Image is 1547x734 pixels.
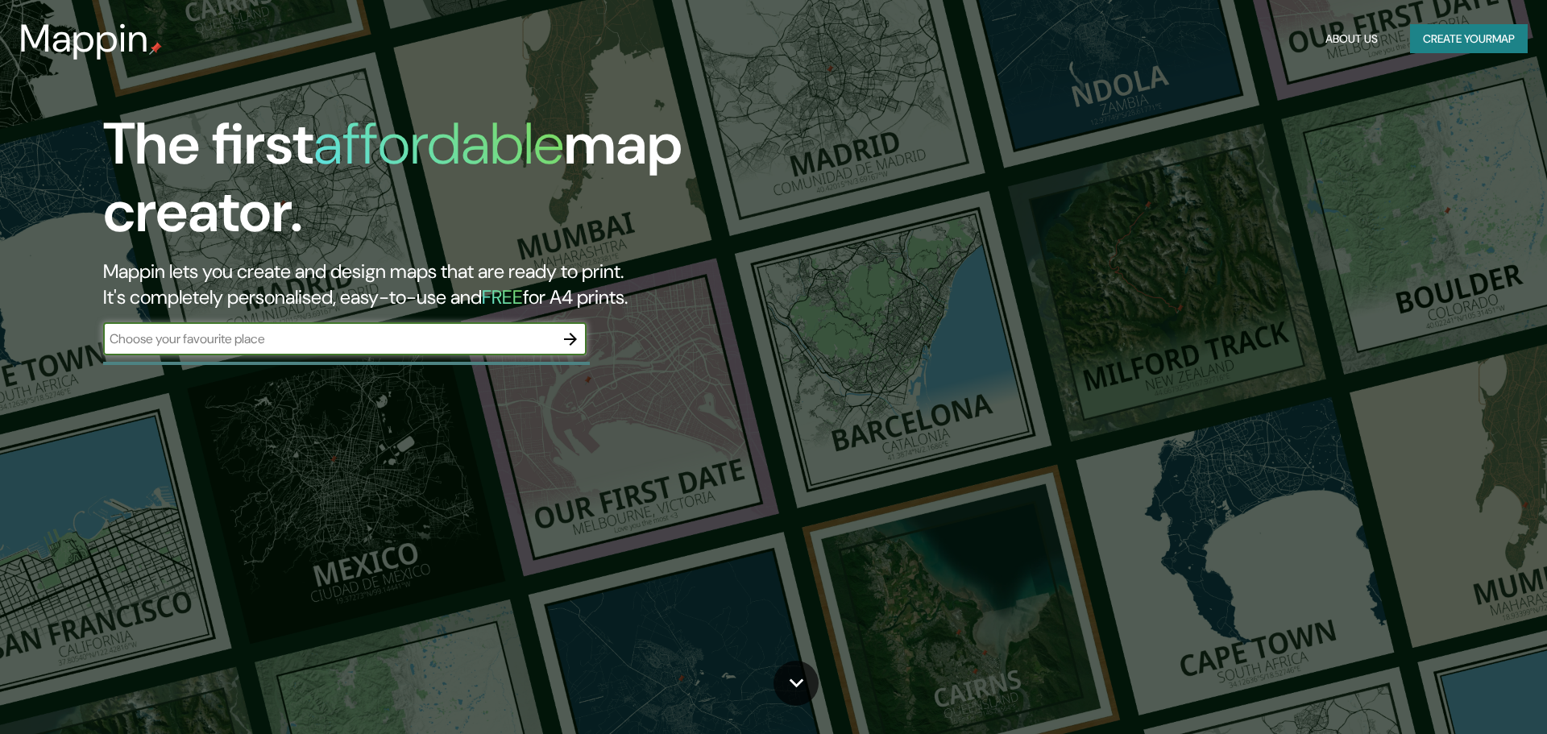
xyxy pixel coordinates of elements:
button: About Us [1319,24,1384,54]
img: mappin-pin [149,42,162,55]
input: Choose your favourite place [103,330,554,348]
h2: Mappin lets you create and design maps that are ready to print. It's completely personalised, eas... [103,259,877,310]
h5: FREE [482,284,523,309]
h3: Mappin [19,16,149,61]
h1: affordable [313,106,564,181]
h1: The first map creator. [103,110,877,259]
button: Create yourmap [1410,24,1528,54]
